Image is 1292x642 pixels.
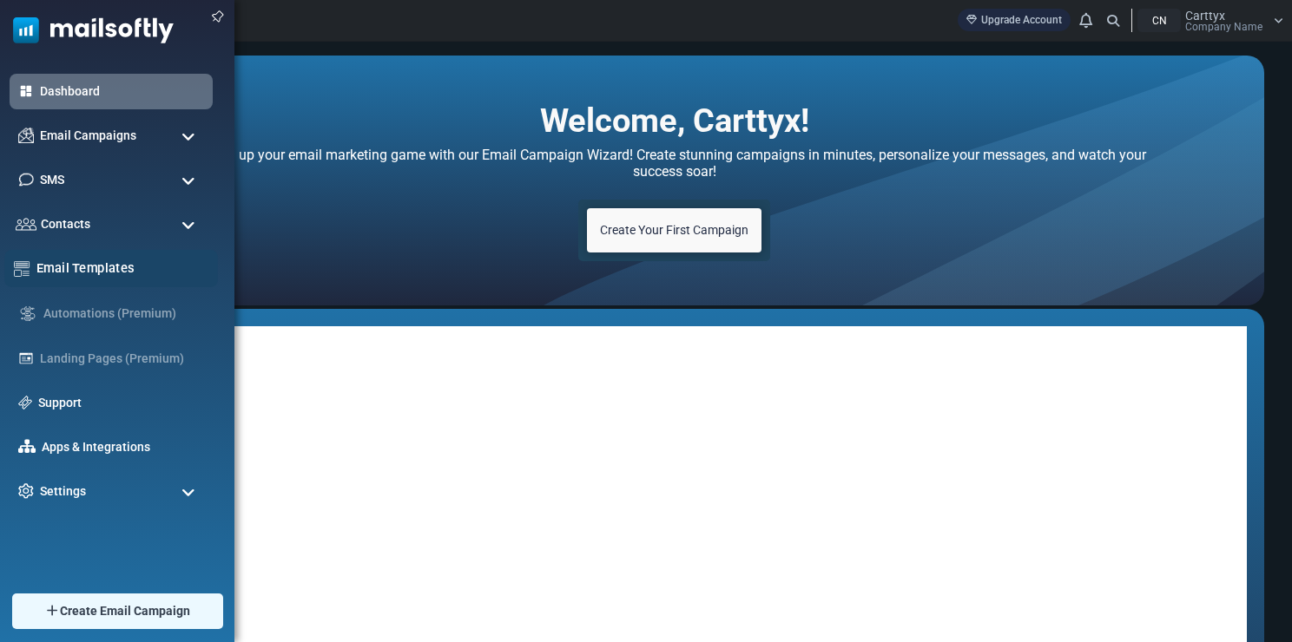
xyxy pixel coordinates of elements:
[42,438,204,456] a: Apps & Integrations
[1137,9,1283,32] a: CN Carttyx Company Name
[40,82,204,101] a: Dashboard
[18,396,32,409] img: support-icon.svg
[41,215,90,233] span: Contacts
[18,128,34,143] img: campaigns-icon.png
[1137,9,1181,32] div: CN
[18,483,34,499] img: settings-icon.svg
[18,172,34,187] img: sms-icon.png
[40,127,136,145] span: Email Campaigns
[40,171,64,189] span: SMS
[60,602,190,620] span: Create Email Campaign
[18,350,34,366] img: landing_pages.svg
[14,260,30,277] img: email-templates-icon.svg
[16,218,36,230] img: contacts-icon.svg
[1185,22,1262,32] span: Company Name
[958,9,1071,31] a: Upgrade Account
[600,223,748,237] span: Create Your First Campaign
[18,304,37,324] img: workflow.svg
[38,394,204,412] a: Support
[540,100,809,129] h2: Welcome, Carttyx!
[1185,10,1225,22] span: Carttyx
[84,142,1264,184] h4: Level up your email marketing game with our Email Campaign Wizard! Create stunning campaigns in m...
[40,482,86,501] span: Settings
[36,259,208,278] a: Email Templates
[18,83,34,99] img: dashboard-icon-active.svg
